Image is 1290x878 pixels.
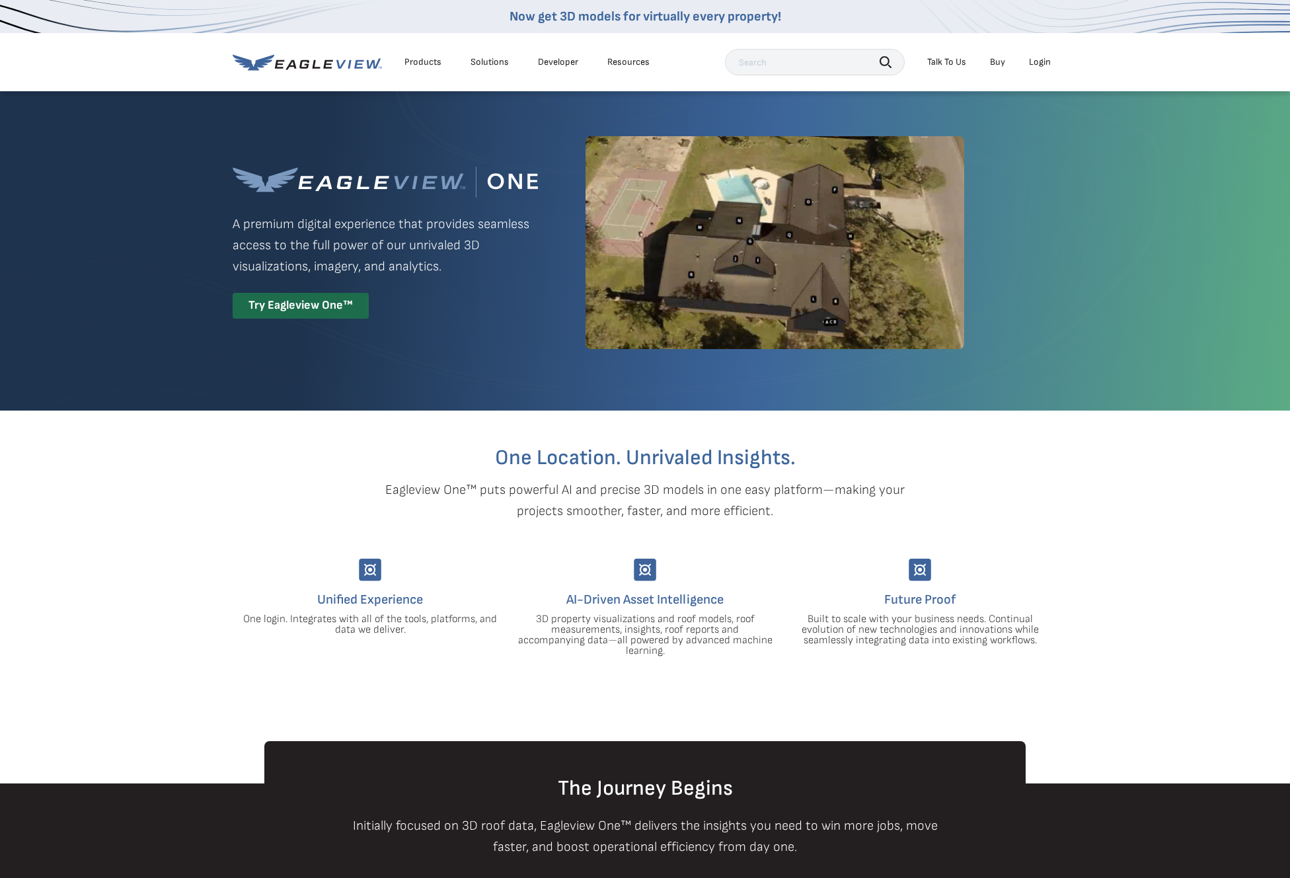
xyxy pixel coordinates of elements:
[243,614,498,635] p: One login. Integrates with all of the tools, platforms, and data we deliver.
[404,56,441,68] div: Products
[233,214,538,277] p: A premium digital experience that provides seamless access to the full power of our unrivaled 3D ...
[243,589,498,610] h4: Unified Experience
[725,49,905,75] input: Search
[634,559,656,581] img: Group-9744.svg
[927,56,966,68] div: Talk To Us
[607,56,650,68] div: Resources
[517,589,773,610] h4: AI-Driven Asset Intelligence
[517,614,773,657] p: 3D property visualizations and roof models, roof measurements, insights, roof reports and accompa...
[792,614,1047,646] p: Built to scale with your business needs. Continual evolution of new technologies and innovations ...
[792,589,1047,610] h4: Future Proof
[510,9,781,24] a: Now get 3D models for virtually every property!
[233,167,538,198] img: Eagleview One™
[909,559,931,581] img: Group-9744.svg
[990,56,1005,68] a: Buy
[233,293,369,319] div: Try Eagleview One™
[471,56,509,68] div: Solutions
[1029,56,1051,68] div: Login
[338,815,952,858] p: Initially focused on 3D roof data, Eagleview One™ delivers the insights you need to win more jobs...
[264,778,1026,799] h2: The Journey Begins
[243,448,1047,469] h2: One Location. Unrivaled Insights.
[359,559,381,581] img: Group-9744.svg
[362,479,928,522] p: Eagleview One™ puts powerful AI and precise 3D models in one easy platform—making your projects s...
[538,56,578,68] a: Developer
